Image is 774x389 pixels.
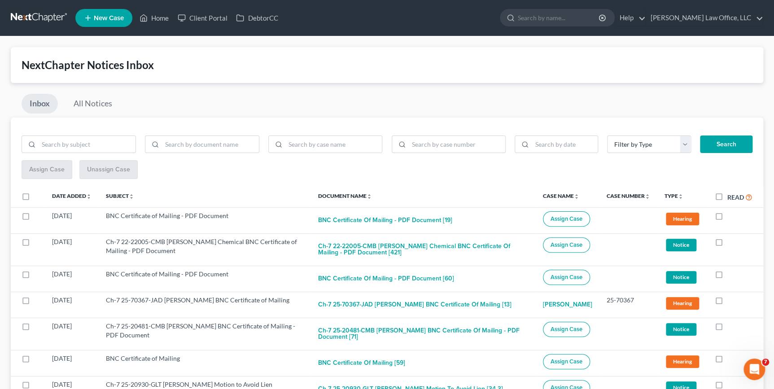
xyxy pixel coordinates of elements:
td: [DATE] [45,233,99,266]
a: Date Addedunfold_more [52,192,92,199]
span: Notice [666,239,696,251]
td: [DATE] [45,350,99,376]
td: Ch-7 25-70367-JAD [PERSON_NAME] BNC Certificate of Mailing [99,292,311,318]
input: Search by date [532,136,598,153]
i: unfold_more [367,194,372,199]
button: Assign Case [543,322,590,337]
a: Hearing [665,354,700,369]
td: [DATE] [45,292,99,318]
a: Case Nameunfold_more [543,192,579,199]
td: 25-70367 [599,292,657,318]
span: Assign Case [551,241,582,249]
button: BNC Certificate of Mailing [59] [318,354,405,372]
a: Home [135,10,173,26]
a: Subjectunfold_more [106,192,134,199]
span: Assign Case [551,358,582,365]
a: Help [615,10,645,26]
span: Hearing [666,297,699,309]
button: Assign Case [543,211,590,227]
td: Ch-7 22-22005-CMB [PERSON_NAME] Chemical BNC Certificate of Mailing - PDF Document [99,233,311,266]
a: Document Nameunfold_more [318,192,372,199]
iframe: Intercom live chat [743,358,765,380]
input: Search by case number [409,136,506,153]
span: Notice [666,271,696,283]
div: NextChapter Notices Inbox [22,58,752,72]
a: Inbox [22,94,58,114]
span: Assign Case [551,274,582,281]
label: Read [727,192,744,202]
button: Assign Case [543,237,590,253]
a: Typeunfold_more [665,192,683,199]
i: unfold_more [574,194,579,199]
a: DebtorCC [232,10,282,26]
button: Ch-7 22-22005-CMB [PERSON_NAME] Chemical BNC Certificate of Mailing - PDF Document [421] [318,237,529,262]
button: BNC Certificate of Mailing - PDF Document [19] [318,211,452,229]
a: [PERSON_NAME] Law Office, LLC [646,10,763,26]
a: Hearing [665,211,700,226]
a: Hearing [665,296,700,310]
a: All Notices [66,94,120,114]
input: Search by name... [518,9,600,26]
a: Case Numberunfold_more [607,192,650,199]
button: Search [700,135,752,153]
i: unfold_more [129,194,134,199]
td: BNC Certificate of Mailing - PDF Document [99,207,311,233]
td: BNC Certificate of Mailing [99,350,311,376]
span: Assign Case [551,215,582,223]
span: Hearing [666,213,699,225]
td: [DATE] [45,318,99,350]
button: Assign Case [543,354,590,369]
span: New Case [94,15,124,22]
button: Ch-7 25-20481-CMB [PERSON_NAME] BNC Certificate of Mailing - PDF Document [71] [318,322,529,346]
a: Notice [665,322,700,337]
span: Assign Case [551,326,582,333]
button: Ch-7 25-70367-JAD [PERSON_NAME] BNC Certificate of Mailing [13] [318,296,512,314]
span: Hearing [666,355,699,367]
a: [PERSON_NAME] [543,296,592,314]
span: Notice [666,323,696,335]
td: Ch-7 25-20481-CMB [PERSON_NAME] BNC Certificate of Mailing - PDF Document [99,318,311,350]
td: [DATE] [45,266,99,292]
button: BNC Certificate of Mailing - PDF Document [60] [318,270,454,288]
button: Assign Case [543,270,590,285]
td: BNC Certificate of Mailing - PDF Document [99,266,311,292]
input: Search by document name [162,136,259,153]
i: unfold_more [86,194,92,199]
span: 7 [762,358,769,366]
input: Search by subject [39,136,136,153]
i: unfold_more [645,194,650,199]
i: unfold_more [678,194,683,199]
a: Notice [665,270,700,284]
a: Notice [665,237,700,252]
a: Client Portal [173,10,232,26]
td: [DATE] [45,207,99,233]
input: Search by case name [285,136,382,153]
